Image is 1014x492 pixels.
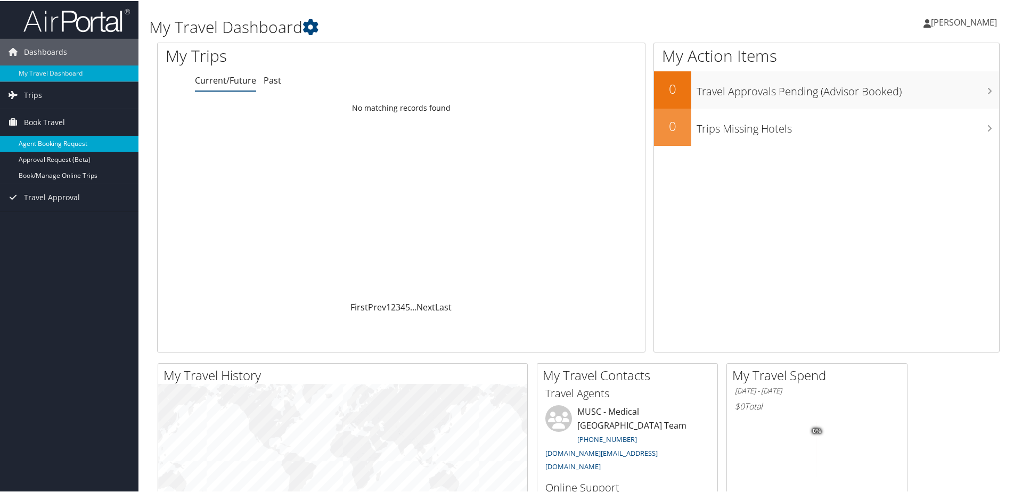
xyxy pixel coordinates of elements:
[264,73,281,85] a: Past
[350,300,368,312] a: First
[410,300,416,312] span: …
[732,365,907,383] h2: My Travel Spend
[545,447,658,471] a: [DOMAIN_NAME][EMAIL_ADDRESS][DOMAIN_NAME]
[735,399,899,411] h6: Total
[405,300,410,312] a: 5
[813,427,821,433] tspan: 0%
[195,73,256,85] a: Current/Future
[23,7,130,32] img: airportal-logo.png
[654,108,999,145] a: 0Trips Missing Hotels
[654,70,999,108] a: 0Travel Approvals Pending (Advisor Booked)
[654,79,691,97] h2: 0
[24,183,80,210] span: Travel Approval
[735,399,745,411] span: $0
[654,44,999,66] h1: My Action Items
[391,300,396,312] a: 2
[416,300,435,312] a: Next
[166,44,434,66] h1: My Trips
[931,15,997,27] span: [PERSON_NAME]
[24,38,67,64] span: Dashboards
[386,300,391,312] a: 1
[923,5,1008,37] a: [PERSON_NAME]
[149,15,722,37] h1: My Travel Dashboard
[163,365,527,383] h2: My Travel History
[543,365,717,383] h2: My Travel Contacts
[435,300,452,312] a: Last
[545,385,709,400] h3: Travel Agents
[368,300,386,312] a: Prev
[24,108,65,135] span: Book Travel
[396,300,400,312] a: 3
[697,115,999,135] h3: Trips Missing Hotels
[400,300,405,312] a: 4
[158,97,645,117] td: No matching records found
[540,404,715,475] li: MUSC - Medical [GEOGRAPHIC_DATA] Team
[697,78,999,98] h3: Travel Approvals Pending (Advisor Booked)
[654,116,691,134] h2: 0
[24,81,42,108] span: Trips
[735,385,899,395] h6: [DATE] - [DATE]
[577,433,637,443] a: [PHONE_NUMBER]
